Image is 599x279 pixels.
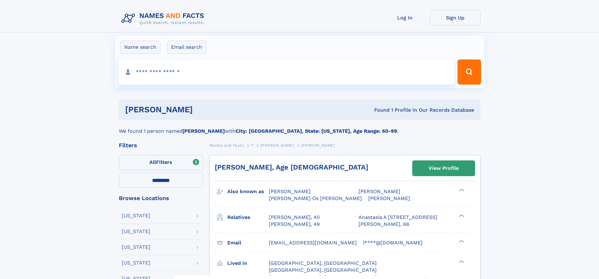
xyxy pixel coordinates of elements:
[358,214,437,221] a: Anastasia A [STREET_ADDRESS]
[283,107,474,114] div: Found 1 Profile In Our Records Database
[430,10,480,25] a: Sign Up
[227,186,269,197] h3: Also known as
[119,142,203,148] div: Filters
[182,128,225,134] b: [PERSON_NAME]
[269,195,362,201] span: [PERSON_NAME] Os [PERSON_NAME]
[269,260,377,266] span: [GEOGRAPHIC_DATA], [GEOGRAPHIC_DATA]
[260,141,294,149] a: [PERSON_NAME]
[122,229,150,234] div: [US_STATE]
[251,141,253,149] a: T
[269,188,311,194] span: [PERSON_NAME]
[236,128,397,134] b: City: [GEOGRAPHIC_DATA], State: [US_STATE], Age Range: 60-99
[269,221,320,228] a: [PERSON_NAME], 49
[120,41,160,54] label: Name search
[457,259,465,264] div: ❯
[358,188,400,194] span: [PERSON_NAME]
[227,258,269,269] h3: Lived in
[122,245,150,250] div: [US_STATE]
[209,141,244,149] a: Names and Facts
[457,188,465,192] div: ❯
[429,161,459,176] div: View Profile
[269,214,320,221] a: [PERSON_NAME], 40
[122,213,150,218] div: [US_STATE]
[118,59,455,85] input: search input
[358,221,409,228] a: [PERSON_NAME], 66
[227,237,269,248] h3: Email
[301,143,335,148] span: [PERSON_NAME]
[167,41,206,54] label: Email search
[119,195,203,201] div: Browse Locations
[149,159,156,165] span: All
[251,143,253,148] span: T
[215,163,368,171] a: [PERSON_NAME], Age [DEMOGRAPHIC_DATA]
[119,155,203,170] label: Filters
[457,239,465,243] div: ❯
[119,120,480,135] div: We found 1 person named with .
[368,195,410,201] span: [PERSON_NAME]
[125,106,284,114] h1: [PERSON_NAME]
[413,161,475,176] a: View Profile
[122,260,150,265] div: [US_STATE]
[119,10,209,27] img: Logo Names and Facts
[458,59,481,85] button: Search Button
[269,240,357,246] span: [EMAIL_ADDRESS][DOMAIN_NAME]
[457,214,465,218] div: ❯
[227,212,269,223] h3: Relatives
[260,143,294,148] span: [PERSON_NAME]
[269,267,377,273] span: [GEOGRAPHIC_DATA], [GEOGRAPHIC_DATA]
[380,10,430,25] a: Log In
